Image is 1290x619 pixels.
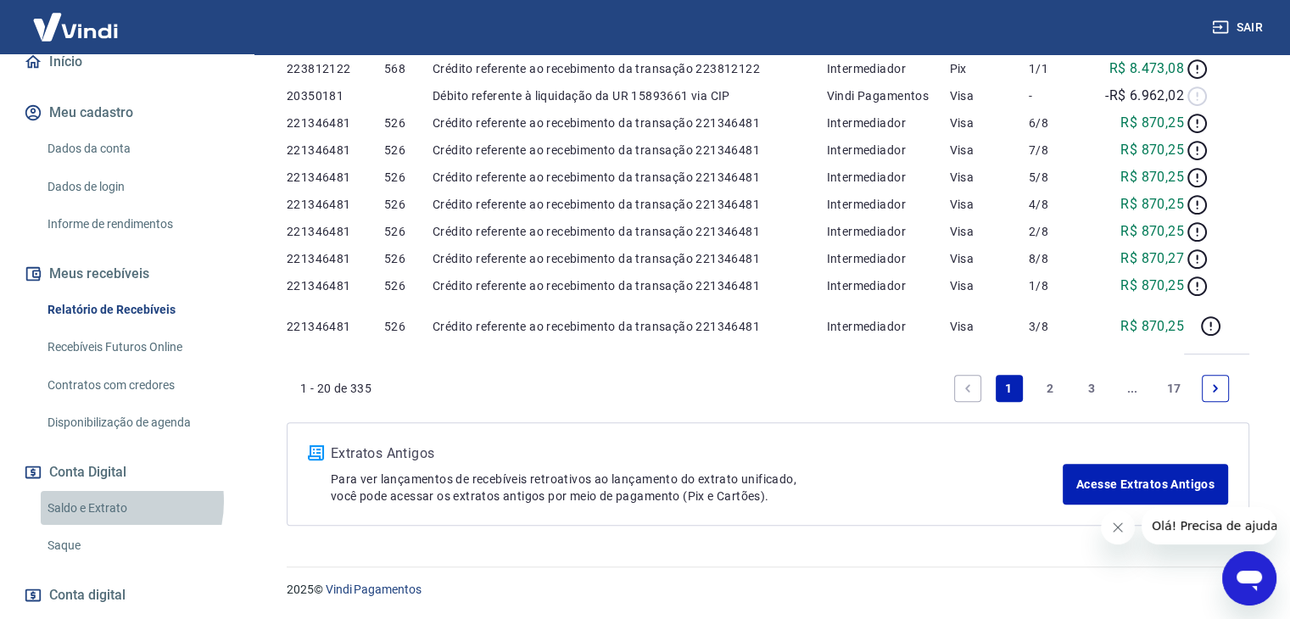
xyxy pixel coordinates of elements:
[20,454,233,491] button: Conta Digital
[1202,375,1229,402] a: Next page
[950,250,1029,267] p: Visa
[1063,464,1228,505] a: Acesse Extratos Antigos
[827,277,950,294] p: Intermediador
[1120,140,1184,160] p: R$ 870,25
[41,405,233,440] a: Disponibilização de agenda
[287,114,384,131] p: 221346481
[331,443,1063,464] p: Extratos Antigos
[20,1,131,53] img: Vindi
[331,471,1063,505] p: Para ver lançamentos de recebíveis retroativos ao lançamento do extrato unificado, você pode aces...
[287,169,384,186] p: 221346481
[1029,87,1089,104] p: -
[1222,551,1276,605] iframe: Botão para abrir a janela de mensagens
[433,60,827,77] p: Crédito referente ao recebimento da transação 223812122
[287,581,1249,599] p: 2025 ©
[384,142,433,159] p: 526
[1142,507,1276,544] iframe: Mensagem da empresa
[287,250,384,267] p: 221346481
[827,114,950,131] p: Intermediador
[10,12,142,25] span: Olá! Precisa de ajuda?
[384,277,433,294] p: 526
[41,491,233,526] a: Saldo e Extrato
[827,169,950,186] p: Intermediador
[1029,277,1089,294] p: 1/8
[433,169,827,186] p: Crédito referente ao recebimento da transação 221346481
[827,318,950,335] p: Intermediador
[1120,113,1184,133] p: R$ 870,25
[384,60,433,77] p: 568
[20,255,233,293] button: Meus recebíveis
[1078,375,1105,402] a: Page 3
[950,114,1029,131] p: Visa
[384,196,433,213] p: 526
[384,223,433,240] p: 526
[1120,167,1184,187] p: R$ 870,25
[384,318,433,335] p: 526
[41,528,233,563] a: Saque
[287,196,384,213] p: 221346481
[433,87,827,104] p: Débito referente à liquidação da UR 15893661 via CIP
[950,277,1029,294] p: Visa
[287,223,384,240] p: 221346481
[950,60,1029,77] p: Pix
[950,318,1029,335] p: Visa
[287,87,384,104] p: 20350181
[49,583,126,607] span: Conta digital
[384,169,433,186] p: 526
[41,207,233,242] a: Informe de rendimentos
[384,114,433,131] p: 526
[1029,142,1089,159] p: 7/8
[827,87,950,104] p: Vindi Pagamentos
[1119,375,1146,402] a: Jump forward
[1120,248,1184,269] p: R$ 870,27
[1036,375,1064,402] a: Page 2
[1029,60,1089,77] p: 1/1
[326,583,422,596] a: Vindi Pagamentos
[41,131,233,166] a: Dados da conta
[1029,169,1089,186] p: 5/8
[1209,12,1270,43] button: Sair
[950,196,1029,213] p: Visa
[1029,223,1089,240] p: 2/8
[41,368,233,403] a: Contratos com credores
[1120,221,1184,242] p: R$ 870,25
[308,445,324,460] img: ícone
[384,250,433,267] p: 526
[287,318,384,335] p: 221346481
[954,375,981,402] a: Previous page
[950,142,1029,159] p: Visa
[947,368,1236,409] ul: Pagination
[287,277,384,294] p: 221346481
[20,94,233,131] button: Meu cadastro
[41,330,233,365] a: Recebíveis Futuros Online
[433,114,827,131] p: Crédito referente ao recebimento da transação 221346481
[1120,316,1184,337] p: R$ 870,25
[433,277,827,294] p: Crédito referente ao recebimento da transação 221346481
[433,142,827,159] p: Crédito referente ao recebimento da transação 221346481
[1101,510,1135,544] iframe: Fechar mensagem
[433,196,827,213] p: Crédito referente ao recebimento da transação 221346481
[827,223,950,240] p: Intermediador
[1029,250,1089,267] p: 8/8
[41,293,233,327] a: Relatório de Recebíveis
[41,170,233,204] a: Dados de login
[827,142,950,159] p: Intermediador
[20,577,233,614] a: Conta digital
[433,223,827,240] p: Crédito referente ao recebimento da transação 221346481
[827,60,950,77] p: Intermediador
[287,60,384,77] p: 223812122
[287,142,384,159] p: 221346481
[20,43,233,81] a: Início
[433,250,827,267] p: Crédito referente ao recebimento da transação 221346481
[950,223,1029,240] p: Visa
[996,375,1023,402] a: Page 1 is your current page
[950,169,1029,186] p: Visa
[1120,276,1184,296] p: R$ 870,25
[1160,375,1188,402] a: Page 17
[1105,86,1184,106] p: -R$ 6.962,02
[1029,318,1089,335] p: 3/8
[1120,194,1184,215] p: R$ 870,25
[433,318,827,335] p: Crédito referente ao recebimento da transação 221346481
[827,250,950,267] p: Intermediador
[1029,196,1089,213] p: 4/8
